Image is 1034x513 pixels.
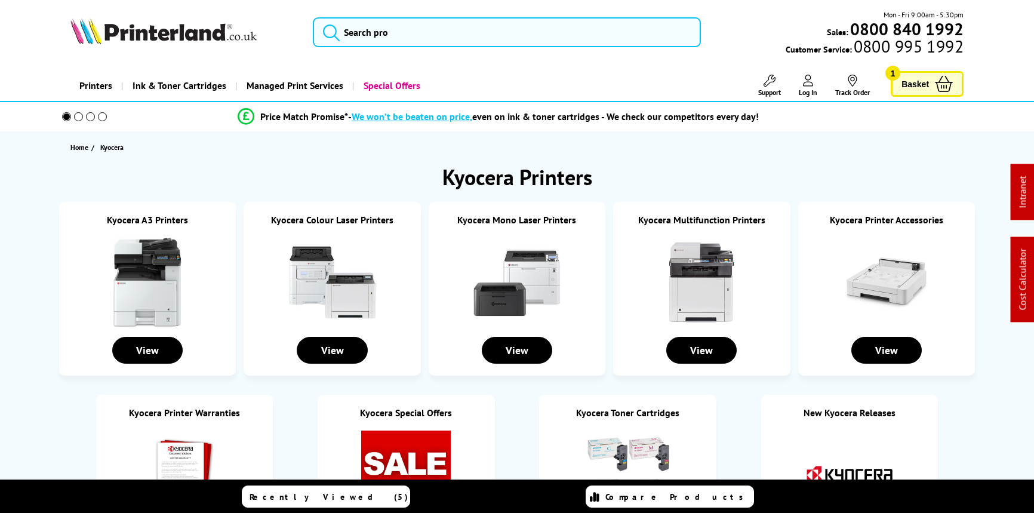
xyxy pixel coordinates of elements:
a: View [297,345,367,357]
a: Managed Print Services [235,70,352,101]
a: Printers [70,70,121,101]
a: View [666,345,737,357]
a: Kyocera Printer Accessories [830,214,943,226]
input: Search pro [313,17,701,47]
img: Kyocera A3 Printers [103,238,192,327]
a: Kyocera A3 Printers [107,214,188,226]
img: Kyocera Mono Laser Printers [472,238,562,327]
li: modal_Promise [45,106,951,127]
span: 0800 995 1992 [852,41,964,52]
div: View [297,337,367,364]
a: Kyocera Special Offers [360,407,452,419]
a: Support [758,75,781,97]
a: Printerland Logo [70,18,298,47]
span: Log In [799,88,817,97]
a: Recently Viewed (5) [242,486,410,508]
span: Sales: [827,26,848,38]
h1: Kyocera Printers [51,163,983,191]
span: Support [758,88,781,97]
a: Compare Products [586,486,754,508]
div: View [112,337,183,364]
span: Kyocera [100,143,124,152]
a: Kyocera Multifunction Printers [638,214,765,226]
div: - even on ink & toner cartridges - We check our competitors every day! [348,110,759,122]
span: Compare Products [605,492,750,502]
a: Kyocera Toner Cartridges [576,407,679,419]
a: New Kyocera Releases [804,407,895,419]
a: Home [70,141,91,153]
a: Kyocera Colour Laser Printers [271,214,393,226]
a: Kyocera Printer Warranties [129,407,240,419]
b: 0800 840 1992 [850,18,964,40]
a: View [112,345,183,357]
img: Kyocera Printer Accessories [842,238,931,327]
span: Recently Viewed (5) [250,492,408,502]
a: Ink & Toner Cartridges [121,70,235,101]
span: Mon - Fri 9:00am - 5:30pm [884,9,964,20]
div: View [666,337,737,364]
a: Special Offers [352,70,429,101]
a: 0800 840 1992 [848,23,964,35]
span: Basket [901,76,929,92]
span: Customer Service: [786,41,964,55]
div: View [851,337,922,364]
a: Log In [799,75,817,97]
img: Kyocera Multifunction Printers [657,238,746,327]
img: Kyocera Colour Laser Printers [288,238,377,327]
a: Track Order [835,75,870,97]
a: View [851,345,922,357]
img: Printerland Logo [70,18,257,44]
span: 1 [885,66,900,81]
div: View [482,337,552,364]
a: Kyocera Mono Laser Printers [457,214,576,226]
span: Ink & Toner Cartridges [133,70,226,101]
a: Cost Calculator [1017,249,1029,311]
span: Price Match Promise* [260,110,348,122]
a: Basket 1 [891,71,964,97]
a: View [482,345,552,357]
span: We won’t be beaten on price, [352,110,472,122]
a: Intranet [1017,176,1029,208]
